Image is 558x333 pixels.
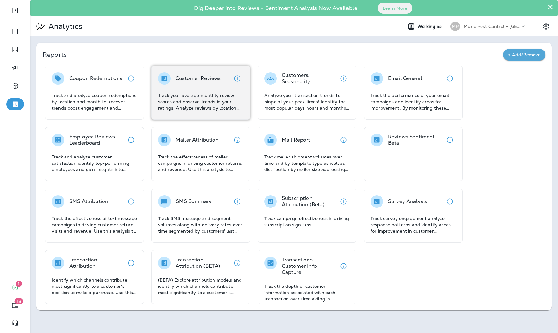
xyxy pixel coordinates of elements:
button: View details [337,72,350,85]
span: Working as: [418,24,444,29]
button: View details [125,257,137,269]
p: Analyze your transaction trends to pinpoint your peak times! Identify the most popular days hours... [264,92,350,111]
p: Track campaign effectiveness in driving subscription sign-ups. [264,215,350,228]
p: Employee Reviews Leaderboard [69,134,125,146]
button: View details [444,195,456,208]
button: View details [337,195,350,208]
p: Transaction Attribution (BETA) [176,257,231,269]
button: Settings [540,21,552,32]
p: Subscription Attribution (Beta) [282,195,337,208]
p: Mailer Attribution [176,137,219,143]
p: (BETA) Explore attribution models and identify which channels contribute most significantly to a ... [158,277,244,296]
p: Mail Report [282,137,310,143]
button: View details [125,72,137,85]
p: SMS Attribution [69,198,108,205]
button: View details [231,257,244,269]
p: Coupon Redemptions [69,75,123,82]
button: View details [231,195,244,208]
div: MP [450,22,460,31]
p: Customer Reviews [176,75,221,82]
p: Track the performance of your email campaigns and identify areas for improvement. By monitoring t... [371,92,456,111]
p: Transaction Attribution [69,257,125,269]
button: View details [444,72,456,85]
button: View details [337,134,350,146]
span: 18 [15,298,23,304]
button: 18 [6,299,24,311]
p: Moxie Pest Control - [GEOGRAPHIC_DATA] [464,24,520,29]
p: Track the effectiveness of mailer campaigns in driving customer returns and revenue. Use this ana... [158,154,244,173]
button: Close [547,2,553,12]
button: + Add/Remove [503,49,545,61]
button: View details [337,260,350,272]
button: View details [231,72,244,85]
p: Track your average monthly review scores and observe trends in your ratings. Analyze reviews by l... [158,92,244,111]
button: Expand Sidebar [6,4,24,17]
p: SMS Summary [176,198,212,205]
span: 1 [16,281,22,287]
button: View details [125,134,137,146]
p: Survey Analysis [388,198,427,205]
p: Identify which channels contribute most significantly to a customer's decision to make a purchase... [52,277,137,296]
p: Track the effectiveness of text message campaigns in driving customer return visits and revenue. ... [52,215,137,234]
p: Reviews Sentiment Beta [388,134,444,146]
p: Track survey engagement analyze response patterns and identify areas for improvement in customer ... [371,215,456,234]
button: View details [231,134,244,146]
p: Email General [388,75,422,82]
button: View details [125,195,137,208]
p: Track the depth of customer information associated with each transaction over time aiding in asse... [264,283,350,302]
button: Learn More [378,3,412,14]
button: View details [444,134,456,146]
p: Track mailer shipment volumes over time and by template type as well as distribution by mailer si... [264,154,350,173]
p: Transactions: Customer Info Capture [282,257,337,276]
p: Track and analyze customer satisfaction identify top-performing employees and gain insights into ... [52,154,137,173]
p: Dig Deeper into Reviews - Sentiment Analysis Now Available [176,7,376,9]
button: 1 [6,281,24,294]
p: Customers: Seasonality [282,72,337,85]
p: Track and analyze coupon redemptions by location and month to uncover trends boost engagement and... [52,92,137,111]
p: Analytics [46,22,82,31]
p: Reports [43,50,503,59]
p: Track SMS message and segment volumes along with delivery rates over time segmented by customers'... [158,215,244,234]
